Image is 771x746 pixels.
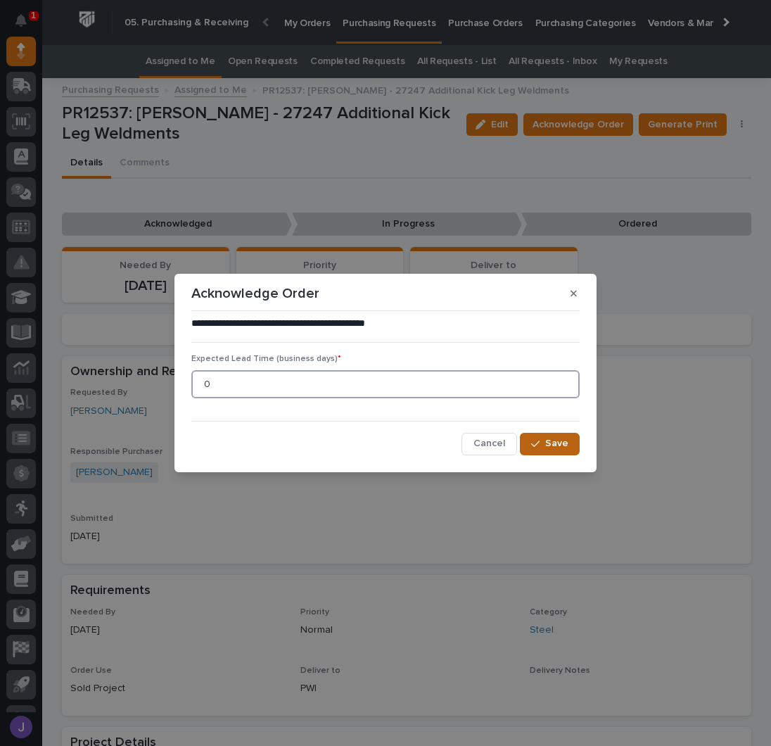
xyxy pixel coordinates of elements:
button: Cancel [461,433,517,455]
p: Acknowledge Order [191,285,319,302]
button: Save [520,433,580,455]
span: Save [545,437,568,450]
span: Expected Lead Time (business days) [191,355,341,363]
span: Cancel [473,437,505,450]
